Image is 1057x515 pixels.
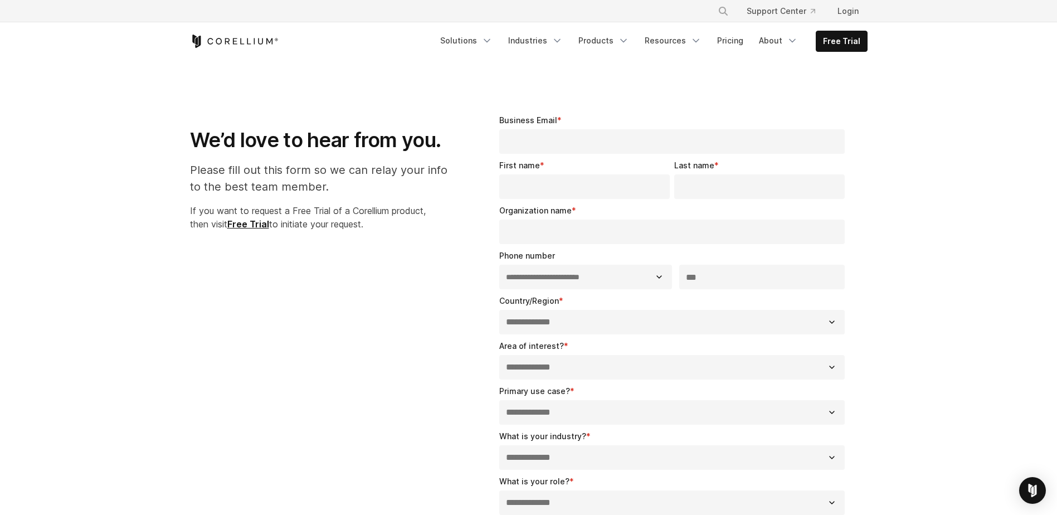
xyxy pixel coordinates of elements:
[674,161,714,170] span: Last name
[713,1,733,21] button: Search
[829,1,868,21] a: Login
[190,162,459,195] p: Please fill out this form so we can relay your info to the best team member.
[501,31,569,51] a: Industries
[433,31,868,52] div: Navigation Menu
[752,31,805,51] a: About
[499,341,564,351] span: Area of interest?
[190,204,459,231] p: If you want to request a Free Trial of a Corellium product, then visit to initiate your request.
[738,1,824,21] a: Support Center
[227,218,269,230] a: Free Trial
[499,206,572,215] span: Organization name
[499,431,586,441] span: What is your industry?
[499,161,540,170] span: First name
[499,115,557,125] span: Business Email
[638,31,708,51] a: Resources
[499,386,570,396] span: Primary use case?
[190,128,459,153] h1: We’d love to hear from you.
[499,477,569,486] span: What is your role?
[1019,477,1046,504] div: Open Intercom Messenger
[572,31,636,51] a: Products
[816,31,867,51] a: Free Trial
[433,31,499,51] a: Solutions
[704,1,868,21] div: Navigation Menu
[499,251,555,260] span: Phone number
[190,35,279,48] a: Corellium Home
[499,296,559,305] span: Country/Region
[710,31,750,51] a: Pricing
